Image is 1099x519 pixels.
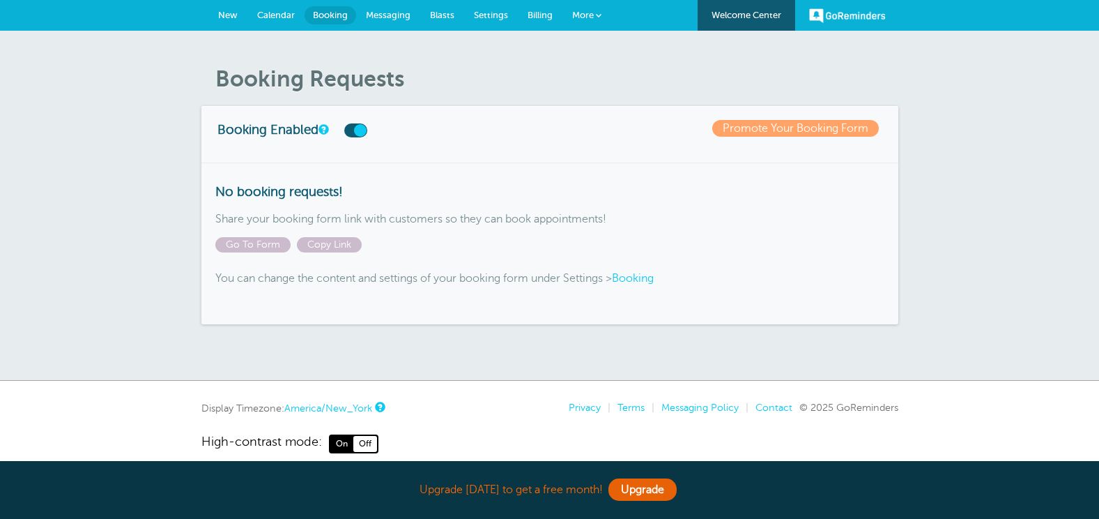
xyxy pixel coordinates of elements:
a: Contact [755,402,792,413]
a: Messaging Policy [661,402,739,413]
li: | [739,402,748,414]
div: Upgrade [DATE] to get a free month! [201,475,898,505]
h3: Booking Enabled [217,120,426,137]
a: This is the timezone being used to display dates and times to you on this device. Click the timez... [375,403,383,412]
span: Booking [313,10,348,20]
a: America/New_York [284,403,372,414]
span: Calendar [257,10,295,20]
span: More [572,10,594,20]
h3: No booking requests! [215,184,884,200]
a: Upgrade [608,479,677,501]
span: New [218,10,238,20]
h1: Booking Requests [215,66,898,92]
span: © 2025 GoReminders [799,402,898,413]
span: Settings [474,10,508,20]
p: Share your booking form link with customers so they can book appointments! [215,213,884,226]
a: Promote Your Booking Form [712,120,879,137]
li: | [601,402,610,414]
span: Blasts [430,10,454,20]
span: Billing [528,10,553,20]
a: Copy Link [297,239,365,250]
a: This switch turns your online booking form on or off. [318,125,327,134]
span: High-contrast mode: [201,435,322,453]
a: Booking [612,272,654,285]
li: | [645,402,654,414]
a: Go To Form [215,239,297,250]
span: Go To Form [215,237,291,253]
p: You can change the content and settings of your booking form under Settings > [215,272,884,285]
span: Copy Link [297,237,362,253]
div: Display Timezone: [201,402,383,414]
a: Privacy [569,402,601,413]
span: Messaging [366,10,410,20]
a: High-contrast mode: On Off [201,435,898,453]
a: Terms [617,402,645,413]
span: Off [353,436,377,451]
span: On [330,436,353,451]
a: Booking [305,6,356,24]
